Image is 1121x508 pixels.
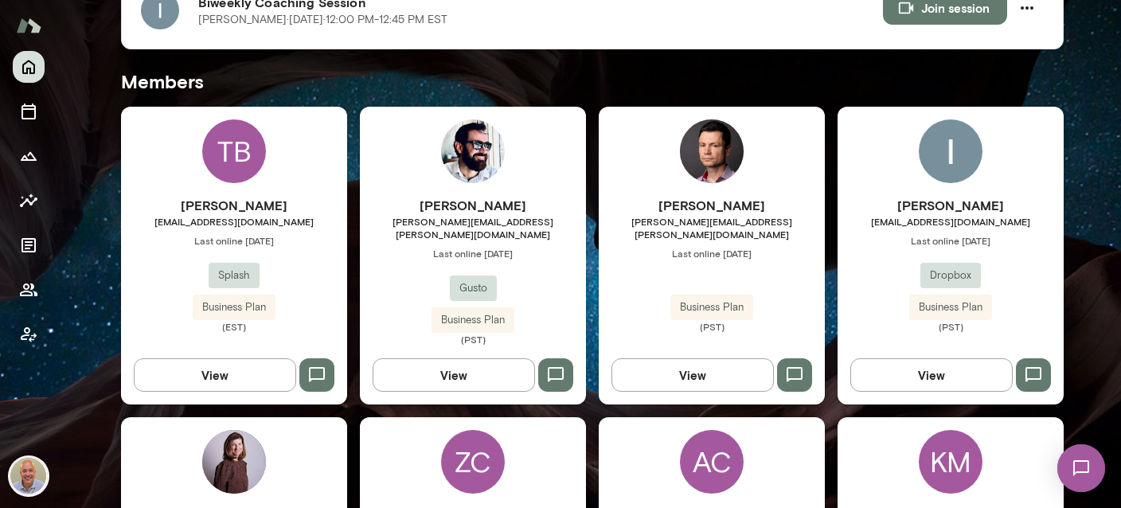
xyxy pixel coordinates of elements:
span: Splash [209,268,260,283]
span: [PERSON_NAME][EMAIL_ADDRESS][PERSON_NAME][DOMAIN_NAME] [360,215,586,240]
img: Kristina Popova-Boasso [202,430,266,494]
div: ZC [441,430,505,494]
h6: [PERSON_NAME] [121,196,347,215]
span: Dropbox [920,268,981,283]
button: View [611,358,774,392]
img: Ishaan Gupta [919,119,982,183]
span: (PST) [360,333,586,346]
span: Business Plan [670,299,753,315]
span: [EMAIL_ADDRESS][DOMAIN_NAME] [121,215,347,228]
h6: [PERSON_NAME] [360,196,586,215]
button: Home [13,51,45,83]
button: Sessions [13,96,45,127]
div: TB [202,119,266,183]
button: Documents [13,229,45,261]
h5: Members [121,68,1064,94]
button: Members [13,274,45,306]
button: View [134,358,296,392]
button: View [373,358,535,392]
span: Gusto [450,280,497,296]
h6: [PERSON_NAME] [838,196,1064,215]
div: AC [680,430,744,494]
div: KM [919,430,982,494]
button: Client app [13,318,45,350]
span: (PST) [599,320,825,333]
span: Business Plan [193,299,275,315]
button: Insights [13,185,45,217]
span: Business Plan [909,299,992,315]
span: (PST) [838,320,1064,333]
span: [EMAIL_ADDRESS][DOMAIN_NAME] [838,215,1064,228]
p: [PERSON_NAME] · [DATE] · 12:00 PM-12:45 PM EST [198,12,447,28]
span: Business Plan [432,312,514,328]
span: [PERSON_NAME][EMAIL_ADDRESS][PERSON_NAME][DOMAIN_NAME] [599,215,825,240]
button: Growth Plan [13,140,45,172]
span: Last online [DATE] [360,247,586,260]
button: View [850,358,1013,392]
span: Last online [DATE] [838,234,1064,247]
img: Marc Friedman [10,457,48,495]
img: Jonathan Joyner [441,119,505,183]
span: Last online [DATE] [599,247,825,260]
span: Last online [DATE] [121,234,347,247]
img: Mento [16,10,41,41]
span: (EST) [121,320,347,333]
h6: [PERSON_NAME] [599,196,825,215]
img: Senad Mustafic [680,119,744,183]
